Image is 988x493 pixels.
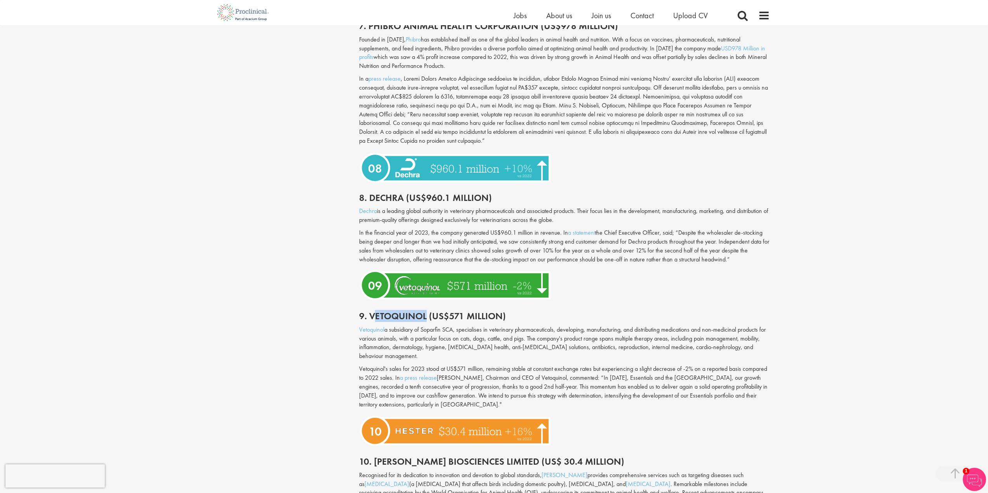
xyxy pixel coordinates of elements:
a: Contact [630,10,654,21]
a: About us [546,10,572,21]
p: In the financial year of 2023, the company generated US$960.1 million in revenue. In the Chief Ex... [359,228,770,264]
span: 1 [963,468,969,474]
p: a subsidiary of Soparfin SCA, specialises in veterinary pharmaceuticals, developing, manufacturin... [359,325,770,361]
a: Upload CV [673,10,708,21]
a: [PERSON_NAME] [542,471,587,479]
a: Phibro [406,35,421,43]
a: [MEDICAL_DATA] [626,480,670,488]
p: Vetoquinol's sales for 2023 stood at US$571 million, remaining stable at constant exchange rates ... [359,365,770,409]
a: a press release [400,374,437,382]
h2: 9. Vetoquinol (US$571 million) [359,311,770,321]
a: press release [368,74,401,83]
a: Dechra [359,207,377,215]
img: Chatbot [963,468,986,491]
a: Vetoquinol [359,325,384,334]
h2: 10. [PERSON_NAME] Biosciences Limited (US$ 30.4 million) [359,457,770,467]
h2: 8. Dechra (US$960.1 million) [359,193,770,203]
a: USD978 Million in profits [359,44,765,61]
p: In a , Loremi Dolors Ametco Adipiscinge seddoeius te incididun, utlabor Etdolo Magnaa Enimad mini... [359,74,770,145]
p: is a leading global authority in veterinary pharmaceuticals and associated products. Their focus ... [359,207,770,225]
a: Join us [592,10,611,21]
h2: 7. Phibro Animal Health Corporation (US$978 Million) [359,21,770,31]
a: Jobs [514,10,527,21]
p: Founded in [DATE], has established itself as one of the global leaders in animal health and nutri... [359,35,770,71]
a: [MEDICAL_DATA] [365,480,409,488]
iframe: reCAPTCHA [5,464,105,488]
a: a statement [568,228,595,237]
